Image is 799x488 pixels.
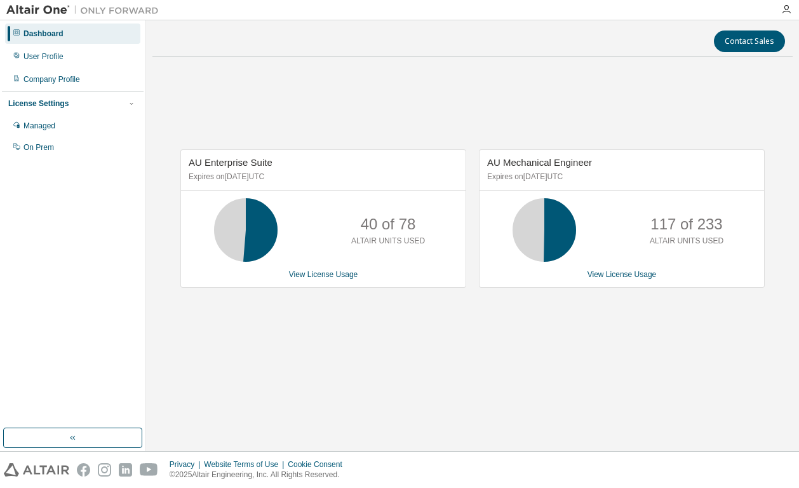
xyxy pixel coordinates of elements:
p: Expires on [DATE] UTC [487,172,753,182]
div: Company Profile [23,74,80,85]
div: License Settings [8,98,69,109]
div: Privacy [170,459,204,470]
img: altair_logo.svg [4,463,69,477]
p: 117 of 233 [650,213,722,235]
div: User Profile [23,51,64,62]
a: View License Usage [587,270,657,279]
p: © 2025 Altair Engineering, Inc. All Rights Reserved. [170,470,350,480]
img: instagram.svg [98,463,111,477]
p: Expires on [DATE] UTC [189,172,455,182]
p: 40 of 78 [361,213,416,235]
span: AU Enterprise Suite [189,157,272,168]
img: youtube.svg [140,463,158,477]
a: View License Usage [289,270,358,279]
p: ALTAIR UNITS USED [650,236,723,247]
div: Website Terms of Use [204,459,288,470]
p: ALTAIR UNITS USED [351,236,425,247]
div: On Prem [23,142,54,152]
span: AU Mechanical Engineer [487,157,592,168]
div: Cookie Consent [288,459,349,470]
img: Altair One [6,4,165,17]
div: Dashboard [23,29,64,39]
img: linkedin.svg [119,463,132,477]
button: Contact Sales [714,30,785,52]
div: Managed [23,121,55,131]
img: facebook.svg [77,463,90,477]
